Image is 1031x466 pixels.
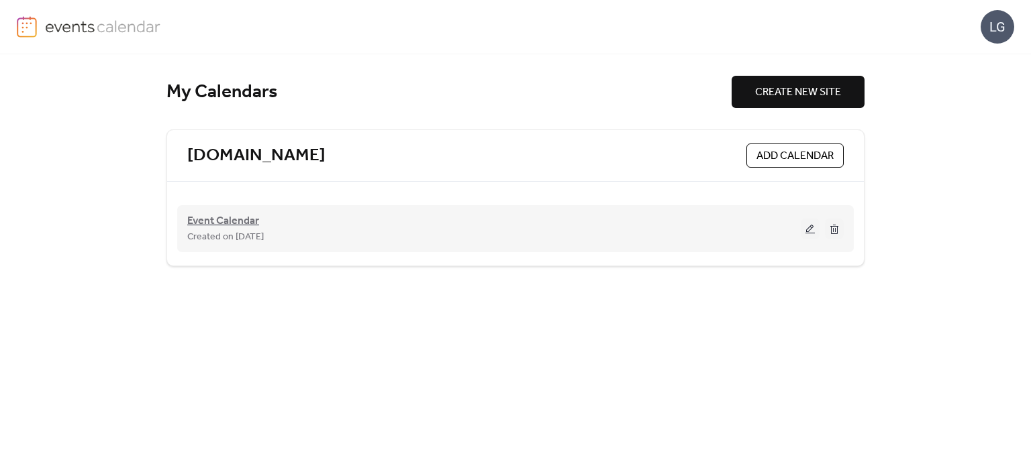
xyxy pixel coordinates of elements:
[187,229,264,245] span: Created on [DATE]
[166,80,732,104] div: My Calendars
[187,217,259,225] a: Event Calendar
[17,16,37,38] img: logo
[755,84,841,101] span: CREATE NEW SITE
[45,16,161,36] img: logo-type
[732,76,865,108] button: CREATE NEW SITE
[187,145,326,167] a: [DOMAIN_NAME]
[187,213,259,229] span: Event Calendar
[981,10,1014,44] div: LG
[746,143,844,168] button: ADD CALENDAR
[756,148,834,164] span: ADD CALENDAR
